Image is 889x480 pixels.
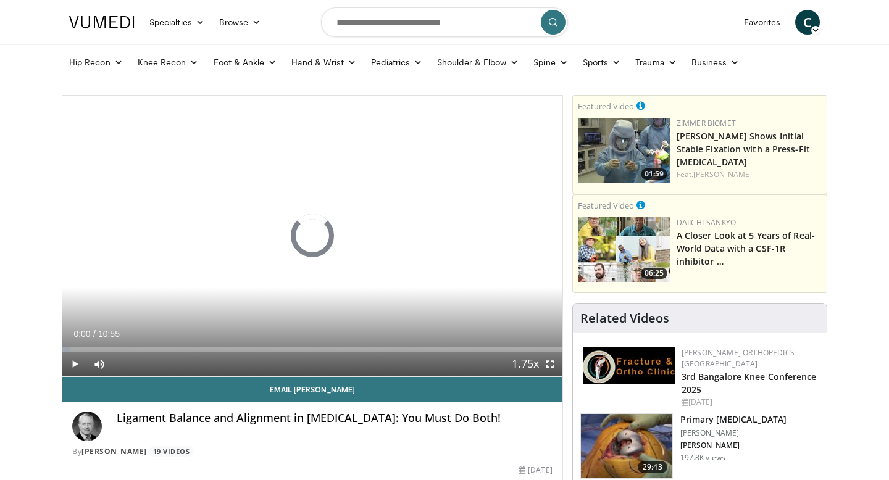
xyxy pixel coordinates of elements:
[578,200,634,211] small: Featured Video
[130,50,206,75] a: Knee Recon
[578,101,634,112] small: Featured Video
[72,412,102,441] img: Avatar
[62,50,130,75] a: Hip Recon
[682,397,817,408] div: [DATE]
[117,412,553,425] h4: Ligament Balance and Alignment in [MEDICAL_DATA]: You Must Do Both!
[641,268,667,279] span: 06:25
[538,352,562,376] button: Fullscreen
[81,446,147,457] a: [PERSON_NAME]
[142,10,212,35] a: Specialties
[93,329,96,339] span: /
[677,118,736,128] a: Zimmer Biomet
[69,16,135,28] img: VuMedi Logo
[581,414,672,478] img: 297061_3.png.150x105_q85_crop-smart_upscale.jpg
[284,50,364,75] a: Hand & Wrist
[149,446,194,457] a: 19 Videos
[513,352,538,376] button: Playback Rate
[583,347,675,384] img: 1ab50d05-db0e-42c7-b700-94c6e0976be2.jpeg.150x105_q85_autocrop_double_scale_upscale_version-0.2.jpg
[580,413,819,479] a: 29:43 Primary [MEDICAL_DATA] [PERSON_NAME] [PERSON_NAME] 197.8K views
[638,461,667,473] span: 29:43
[737,10,788,35] a: Favorites
[682,347,795,369] a: [PERSON_NAME] Orthopedics [GEOGRAPHIC_DATA]
[578,118,670,183] img: 6bc46ad6-b634-4876-a934-24d4e08d5fac.150x105_q85_crop-smart_upscale.jpg
[578,118,670,183] a: 01:59
[677,230,815,267] a: A Closer Look at 5 Years of Real-World Data with a CSF-1R inhibitor …
[580,311,669,326] h4: Related Videos
[578,217,670,282] a: 06:25
[680,453,725,463] p: 197.8K views
[98,329,120,339] span: 10:55
[684,50,747,75] a: Business
[682,371,817,395] a: 3rd Bangalore Knee Conference 2025
[62,377,562,402] a: Email [PERSON_NAME]
[206,50,285,75] a: Foot & Ankle
[73,329,90,339] span: 0:00
[321,7,568,37] input: Search topics, interventions
[575,50,628,75] a: Sports
[430,50,526,75] a: Shoulder & Elbow
[519,465,552,476] div: [DATE]
[212,10,269,35] a: Browse
[628,50,684,75] a: Trauma
[795,10,820,35] a: C
[677,130,810,168] a: [PERSON_NAME] Shows Initial Stable Fixation with a Press-Fit [MEDICAL_DATA]
[526,50,575,75] a: Spine
[87,352,112,376] button: Mute
[641,168,667,180] span: 01:59
[677,169,822,180] div: Feat.
[62,347,562,352] div: Progress Bar
[677,217,736,228] a: Daiichi-Sankyo
[72,446,553,457] div: By
[364,50,430,75] a: Pediatrics
[62,352,87,376] button: Play
[62,96,562,377] video-js: Video Player
[693,169,752,180] a: [PERSON_NAME]
[680,441,787,450] p: [PERSON_NAME]
[578,217,670,282] img: 93c22cae-14d1-47f0-9e4a-a244e824b022.png.150x105_q85_crop-smart_upscale.jpg
[680,428,787,438] p: [PERSON_NAME]
[680,413,787,426] h3: Primary [MEDICAL_DATA]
